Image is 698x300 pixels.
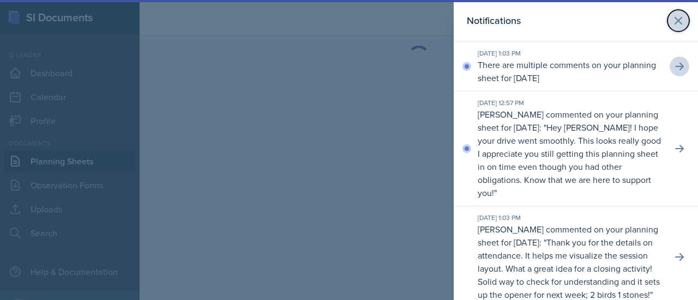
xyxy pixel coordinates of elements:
[478,213,663,223] div: [DATE] 1:03 PM
[478,98,663,108] div: [DATE] 12:57 PM
[478,48,663,58] div: [DATE] 1:03 PM
[478,58,663,84] p: There are multiple comments on your planning sheet for [DATE]
[478,108,663,199] p: [PERSON_NAME] commented on your planning sheet for [DATE]: " "
[478,121,661,199] p: Hey [PERSON_NAME]! I hope your drive went smoothly. This looks really good I appreciate you still...
[467,13,521,28] h2: Notifications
